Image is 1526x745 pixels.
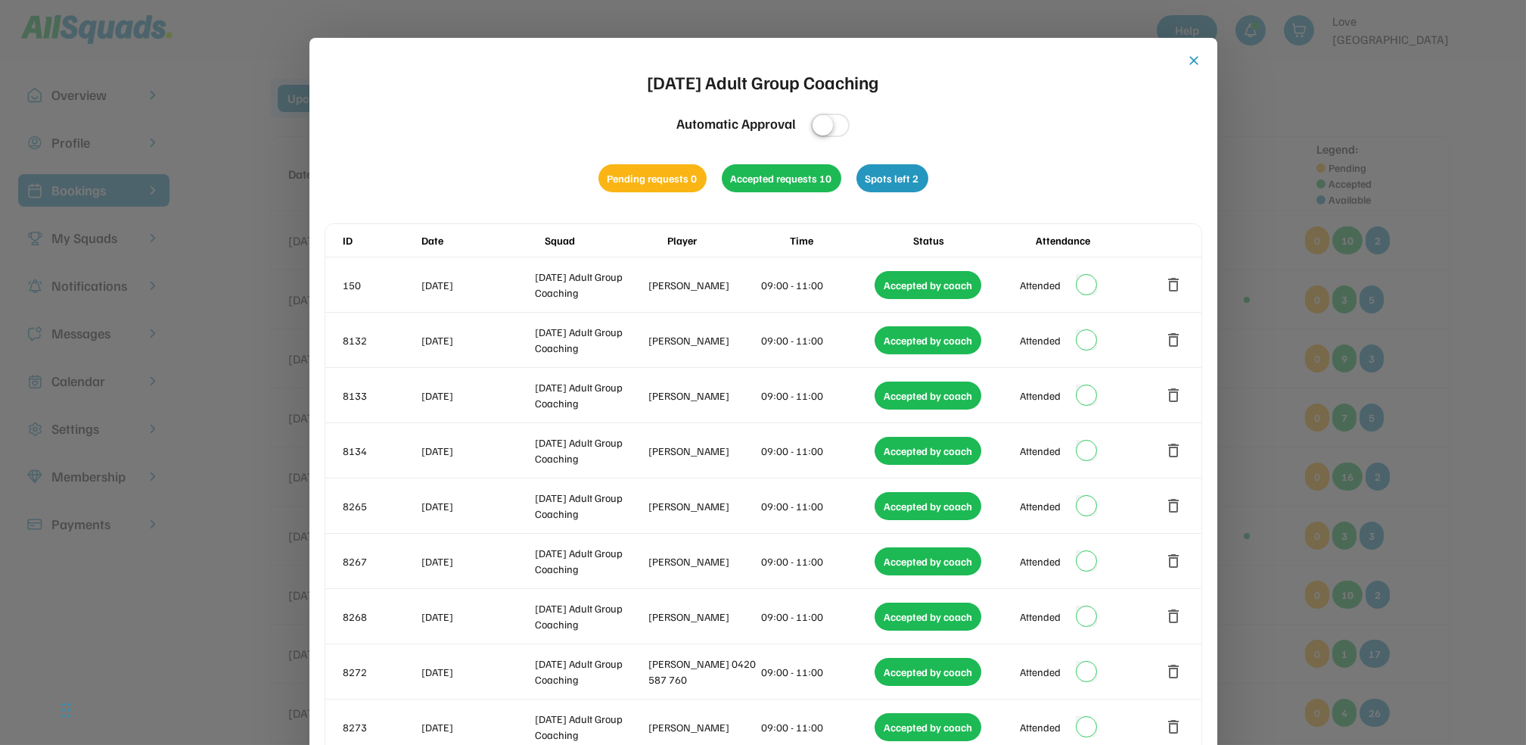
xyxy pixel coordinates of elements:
[422,332,533,348] div: [DATE]
[1165,331,1183,349] button: delete
[762,443,872,459] div: 09:00 - 11:00
[648,498,759,514] div: [PERSON_NAME]
[648,332,759,348] div: [PERSON_NAME]
[422,388,533,404] div: [DATE]
[343,664,419,680] div: 8272
[343,443,419,459] div: 8134
[1165,718,1183,736] button: delete
[913,232,1033,248] div: Status
[1165,497,1183,515] button: delete
[875,326,981,354] div: Accepted by coach
[422,553,533,569] div: [DATE]
[343,277,419,293] div: 150
[422,719,533,735] div: [DATE]
[1187,53,1202,68] button: close
[667,232,787,248] div: Player
[1165,276,1183,294] button: delete
[1020,609,1061,625] div: Attended
[762,719,872,735] div: 09:00 - 11:00
[535,379,645,411] div: [DATE] Adult Group Coaching
[1165,552,1183,570] button: delete
[1020,277,1061,293] div: Attended
[648,277,759,293] div: [PERSON_NAME]
[535,545,645,577] div: [DATE] Adult Group Coaching
[648,443,759,459] div: [PERSON_NAME]
[875,271,981,299] div: Accepted by coach
[343,498,419,514] div: 8265
[762,609,872,625] div: 09:00 - 11:00
[598,164,707,192] div: Pending requests 0
[422,443,533,459] div: [DATE]
[1020,388,1061,404] div: Attended
[535,490,645,522] div: [DATE] Adult Group Coaching
[648,719,759,735] div: [PERSON_NAME]
[422,277,533,293] div: [DATE]
[648,553,759,569] div: [PERSON_NAME]
[676,114,796,134] div: Automatic Approval
[1165,607,1183,625] button: delete
[762,553,872,569] div: 09:00 - 11:00
[1165,386,1183,404] button: delete
[535,656,645,687] div: [DATE] Adult Group Coaching
[648,68,879,95] div: [DATE] Adult Group Coaching
[343,719,419,735] div: 8273
[535,711,645,743] div: [DATE] Adult Group Coaching
[1165,662,1183,681] button: delete
[343,388,419,404] div: 8133
[722,164,841,192] div: Accepted requests 10
[535,269,645,301] div: [DATE] Adult Group Coaching
[875,382,981,410] div: Accepted by coach
[422,609,533,625] div: [DATE]
[343,609,419,625] div: 8268
[762,277,872,293] div: 09:00 - 11:00
[422,664,533,680] div: [DATE]
[535,324,645,356] div: [DATE] Adult Group Coaching
[343,232,419,248] div: ID
[1020,332,1061,348] div: Attended
[648,656,759,687] div: [PERSON_NAME] 0420 587 760
[1165,441,1183,460] button: delete
[648,388,759,404] div: [PERSON_NAME]
[1020,553,1061,569] div: Attended
[875,492,981,520] div: Accepted by coach
[422,498,533,514] div: [DATE]
[545,232,664,248] div: Squad
[1020,664,1061,680] div: Attended
[790,232,909,248] div: Time
[875,437,981,465] div: Accepted by coach
[1020,443,1061,459] div: Attended
[1036,232,1155,248] div: Attendance
[875,547,981,575] div: Accepted by coach
[762,332,872,348] div: 09:00 - 11:00
[1020,719,1061,735] div: Attended
[1020,498,1061,514] div: Attended
[535,600,645,632] div: [DATE] Adult Group Coaching
[422,232,542,248] div: Date
[875,603,981,631] div: Accepted by coach
[762,664,872,680] div: 09:00 - 11:00
[343,332,419,348] div: 8132
[762,498,872,514] div: 09:00 - 11:00
[856,164,928,192] div: Spots left 2
[535,435,645,466] div: [DATE] Adult Group Coaching
[648,609,759,625] div: [PERSON_NAME]
[762,388,872,404] div: 09:00 - 11:00
[343,553,419,569] div: 8267
[875,658,981,686] div: Accepted by coach
[875,713,981,741] div: Accepted by coach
